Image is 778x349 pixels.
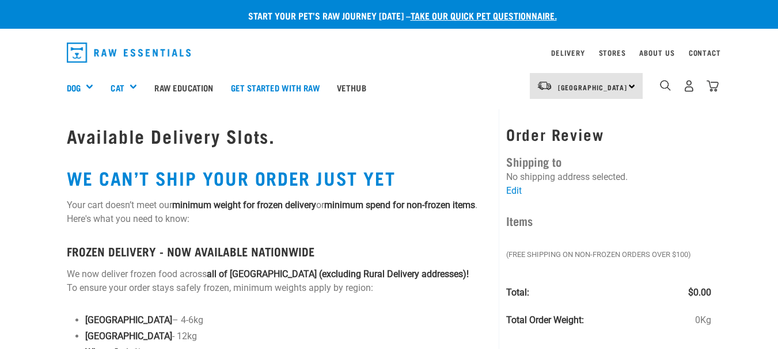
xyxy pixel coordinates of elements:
span: $0.00 [688,286,711,300]
a: Contact [689,51,721,55]
nav: dropdown navigation [58,38,721,67]
p: We now deliver frozen food across To ensure your order stays safely frozen, minimum weights apply... [67,267,492,295]
strong: [GEOGRAPHIC_DATA] [85,315,172,325]
p: Your cart doesn’t meet our or . Here's what you need to know: [67,198,492,226]
h4: Shipping to [506,152,711,170]
img: van-moving.png [537,80,552,91]
a: Delivery [551,51,585,55]
strong: Total Order Weight: [506,315,584,325]
strong: minimum spend for non-frozen items [324,200,475,210]
strong: all of [GEOGRAPHIC_DATA] (excluding Rural Delivery addresses)! [207,269,469,279]
img: Raw Essentials Logo [67,43,191,63]
strong: minimum weight for frozen delivery [172,200,316,210]
h4: FROZEN DELIVERY - NOW AVAILABLE NATIONWIDE [67,244,492,258]
a: Stores [599,51,626,55]
span: [GEOGRAPHIC_DATA] [558,85,628,89]
a: take our quick pet questionnaire. [411,13,557,18]
a: Cat [111,81,124,94]
p: - 12kg [85,329,492,343]
a: Edit [506,185,522,196]
em: (Free Shipping on Non-Frozen orders over $100) [506,249,754,260]
a: About Us [639,51,674,55]
img: home-icon-1@2x.png [660,80,671,91]
img: home-icon@2x.png [707,80,719,92]
p: – 4-6kg [85,313,492,327]
p: No shipping address selected. [506,170,711,184]
h1: Available Delivery Slots. [67,125,492,146]
h3: Order Review [506,125,711,143]
h2: WE CAN’T SHIP YOUR ORDER JUST YET [67,167,492,188]
img: user.png [683,80,695,92]
a: Get started with Raw [222,64,328,110]
h4: Items [506,212,711,229]
a: Dog [67,81,81,94]
strong: [GEOGRAPHIC_DATA] [85,331,172,342]
a: Vethub [328,64,375,110]
a: Raw Education [146,64,222,110]
strong: Total: [506,287,529,298]
span: 0Kg [695,313,711,327]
